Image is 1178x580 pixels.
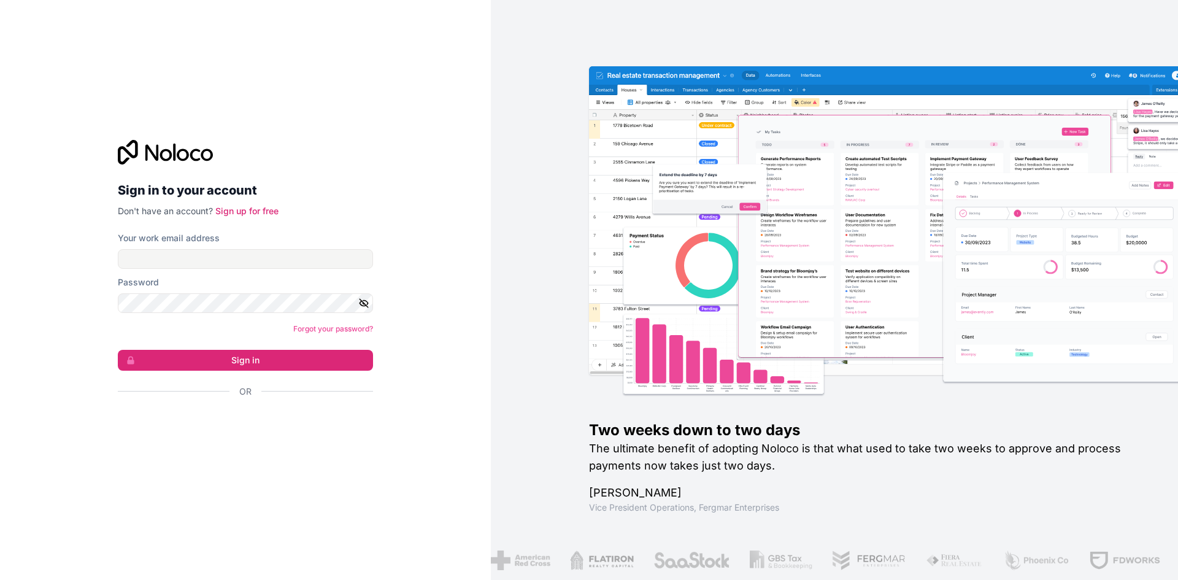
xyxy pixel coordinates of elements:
[490,551,549,570] img: /assets/american-red-cross-BAupjrZR.png
[749,551,812,570] img: /assets/gbstax-C-GtDUiK.png
[293,324,373,333] a: Forgot your password?
[589,484,1139,501] h1: [PERSON_NAME]
[925,551,983,570] img: /assets/fiera-fwj2N5v4.png
[569,551,633,570] img: /assets/flatiron-C8eUkumj.png
[118,249,373,269] input: Email address
[1003,551,1069,570] img: /assets/phoenix-BREaitsQ.png
[589,501,1139,514] h1: Vice President Operations , Fergmar Enterprises
[831,551,906,570] img: /assets/fergmar-CudnrXN5.png
[215,206,279,216] a: Sign up for free
[118,179,373,201] h2: Sign in to your account
[239,385,252,398] span: Or
[118,232,220,244] label: Your work email address
[118,276,159,288] label: Password
[118,293,373,313] input: Password
[652,551,730,570] img: /assets/saastock-C6Zbiodz.png
[118,350,373,371] button: Sign in
[589,440,1139,474] h2: The ultimate benefit of adopting Noloco is that what used to take two weeks to approve and proces...
[118,206,213,216] span: Don't have an account?
[589,420,1139,440] h1: Two weeks down to two days
[1088,551,1160,570] img: /assets/fdworks-Bi04fVtw.png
